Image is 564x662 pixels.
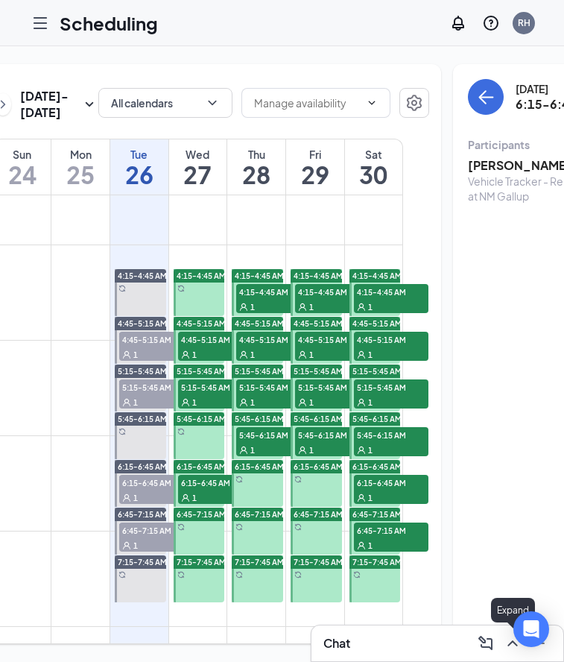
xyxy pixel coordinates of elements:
[309,302,314,312] span: 1
[405,94,423,112] svg: Settings
[177,285,185,292] svg: Sync
[205,95,220,110] svg: ChevronDown
[118,285,126,292] svg: Sync
[354,427,428,442] span: 5:45-6:15 AM
[357,350,366,359] svg: User
[477,88,495,106] svg: ArrowLeft
[227,147,285,162] div: Thu
[298,446,307,455] svg: User
[352,509,402,520] span: 6:45-7:15 AM
[192,350,197,360] span: 1
[368,540,373,551] span: 1
[133,540,138,551] span: 1
[294,318,343,329] span: 4:45-5:15 AM
[357,303,366,312] svg: User
[181,494,190,502] svg: User
[239,446,248,455] svg: User
[118,571,126,579] svg: Sync
[192,397,197,408] span: 1
[119,475,194,490] span: 6:15-6:45 AM
[119,332,194,347] span: 4:45-5:15 AM
[352,271,402,281] span: 4:15-4:45 AM
[169,147,227,162] div: Wed
[366,97,378,109] svg: ChevronDown
[294,509,343,520] span: 6:45-7:15 AM
[118,414,167,424] span: 5:45-6:15 AM
[235,557,284,567] span: 7:15-7:45 AM
[309,350,314,360] span: 1
[294,461,343,472] span: 6:15-6:45 AM
[177,271,226,281] span: 4:15-4:45 AM
[169,162,227,187] h1: 27
[345,162,402,187] h1: 30
[250,445,255,455] span: 1
[239,350,248,359] svg: User
[295,332,370,347] span: 4:45-5:15 AM
[468,79,504,115] button: back-button
[119,523,194,538] span: 6:45-7:15 AM
[181,398,190,407] svg: User
[352,366,402,376] span: 5:15-5:45 AM
[119,379,194,394] span: 5:15-5:45 AM
[118,509,167,520] span: 6:45-7:15 AM
[286,139,344,195] a: August 29, 2025
[352,461,402,472] span: 6:15-6:45 AM
[235,366,284,376] span: 5:15-5:45 AM
[399,88,429,118] button: Settings
[118,318,167,329] span: 4:45-5:15 AM
[236,379,311,394] span: 5:15-5:45 AM
[482,14,500,32] svg: QuestionInfo
[227,139,285,195] a: August 28, 2025
[250,302,255,312] span: 1
[51,147,110,162] div: Mon
[399,88,429,121] a: Settings
[368,493,373,503] span: 1
[178,332,253,347] span: 4:45-5:15 AM
[235,461,284,472] span: 6:15-6:45 AM
[368,397,373,408] span: 1
[250,397,255,408] span: 1
[133,493,138,503] span: 1
[177,414,226,424] span: 5:45-6:15 AM
[294,476,302,483] svg: Sync
[118,428,126,435] svg: Sync
[298,303,307,312] svg: User
[295,379,370,394] span: 5:15-5:45 AM
[354,475,428,490] span: 6:15-6:45 AM
[236,427,311,442] span: 5:45-6:15 AM
[250,350,255,360] span: 1
[298,350,307,359] svg: User
[354,523,428,538] span: 6:45-7:15 AM
[352,318,402,329] span: 4:45-5:15 AM
[368,302,373,312] span: 1
[236,284,311,299] span: 4:15-4:45 AM
[309,397,314,408] span: 1
[122,494,131,502] svg: User
[110,139,168,195] a: August 26, 2025
[31,14,49,32] svg: Hamburger
[110,147,168,162] div: Tue
[177,461,226,472] span: 6:15-6:45 AM
[477,634,495,652] svg: ComposeMessage
[177,509,226,520] span: 6:45-7:15 AM
[192,493,197,503] span: 1
[235,509,284,520] span: 6:45-7:15 AM
[177,318,226,329] span: 4:45-5:15 AM
[501,631,525,655] button: ChevronUp
[98,88,232,118] button: All calendarsChevronDown
[323,635,350,652] h3: Chat
[354,284,428,299] span: 4:15-4:45 AM
[122,398,131,407] svg: User
[294,523,302,531] svg: Sync
[353,571,361,579] svg: Sync
[80,95,98,113] svg: SmallChevronDown
[254,95,360,111] input: Manage availability
[181,350,190,359] svg: User
[449,14,467,32] svg: Notifications
[239,398,248,407] svg: User
[133,397,138,408] span: 1
[118,461,167,472] span: 6:15-6:45 AM
[357,541,366,550] svg: User
[239,303,248,312] svg: User
[235,271,284,281] span: 4:15-4:45 AM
